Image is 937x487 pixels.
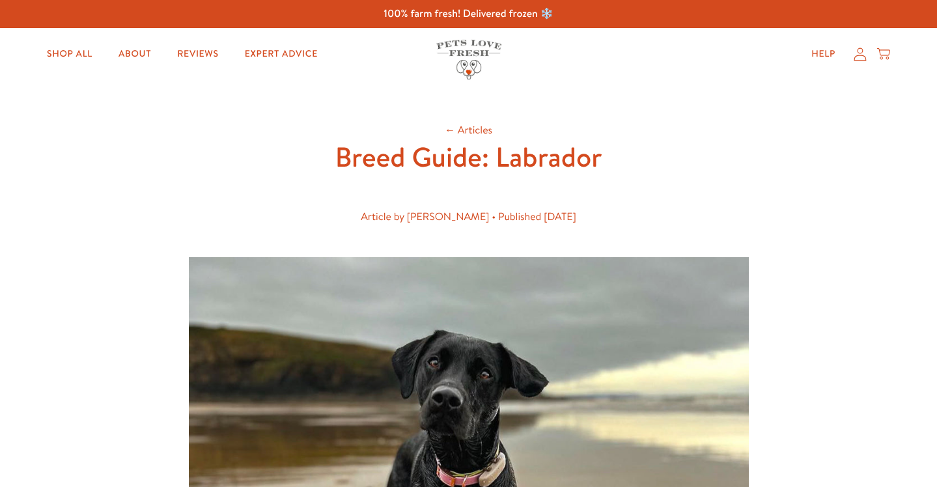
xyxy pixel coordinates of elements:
a: ← Articles [445,123,492,137]
div: Article by [PERSON_NAME] • Published [DATE] [281,208,656,226]
img: Pets Love Fresh [436,40,501,79]
a: Help [801,41,846,67]
a: About [108,41,161,67]
a: Reviews [167,41,229,67]
a: Shop All [36,41,103,67]
a: Expert Advice [234,41,328,67]
h1: Breed Guide: Labrador [260,139,677,175]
